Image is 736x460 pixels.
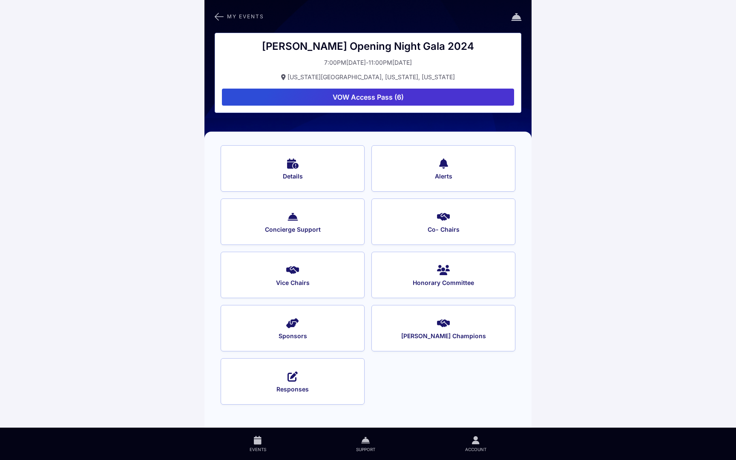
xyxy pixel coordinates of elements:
a: Support [311,428,420,460]
span: Responses [232,385,353,393]
button: Details [221,145,365,192]
span: Sponsors [232,332,353,340]
button: Sponsors [221,305,365,351]
span: Support [356,446,375,452]
button: Responses [221,358,365,405]
button: [US_STATE][GEOGRAPHIC_DATA], [US_STATE], [US_STATE] [222,72,514,82]
button: VOW Access Pass (6) [222,89,514,106]
span: [PERSON_NAME] Champions [383,332,504,340]
span: Concierge Support [232,226,353,233]
a: Events [204,428,311,460]
button: 7:00PM[DATE]-11:00PM[DATE] [222,58,514,67]
button: Honorary Committee [371,252,515,298]
span: Vice Chairs [232,279,353,287]
span: Alerts [383,172,504,180]
button: My Events [215,11,264,22]
span: My Events [227,14,264,19]
div: 7:00PM[DATE] [324,58,366,67]
span: Events [250,446,266,452]
span: [US_STATE][GEOGRAPHIC_DATA], [US_STATE], [US_STATE] [287,73,455,80]
div: 11:00PM[DATE] [368,58,412,67]
span: Co- Chairs [383,226,504,233]
button: [PERSON_NAME] Champions [371,305,515,351]
button: Co- Chairs [371,198,515,245]
button: Concierge Support [221,198,365,245]
span: Honorary Committee [383,279,504,287]
div: [PERSON_NAME] Opening Night Gala 2024 [222,40,514,53]
span: Account [465,446,486,452]
span: Details [232,172,353,180]
button: Vice Chairs [221,252,365,298]
button: Alerts [371,145,515,192]
a: Account [420,428,532,460]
